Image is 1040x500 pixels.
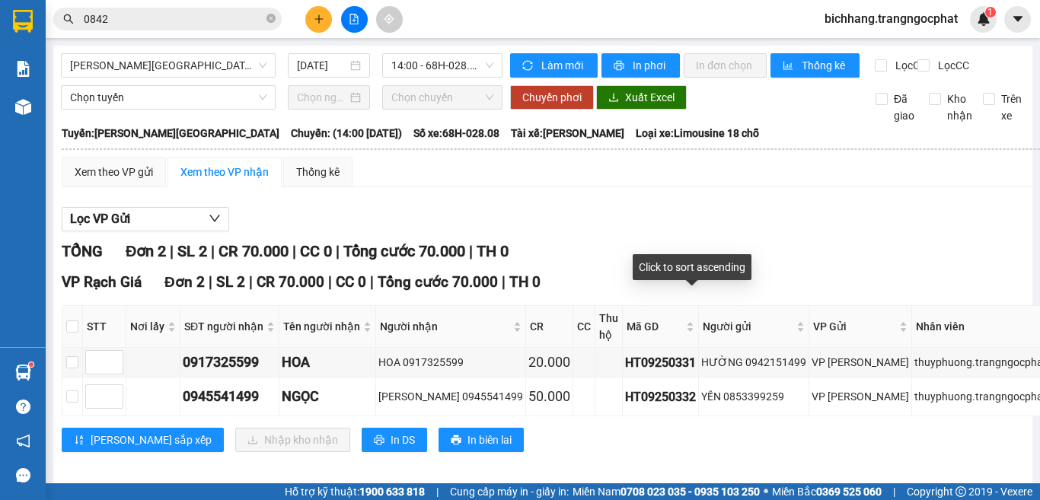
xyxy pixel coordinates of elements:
span: CC 0 [336,273,366,291]
sup: 1 [985,7,996,18]
div: HƯỜNG 0942151499 [701,354,806,371]
span: printer [451,435,461,447]
span: printer [614,60,627,72]
span: 1 [987,7,993,18]
img: solution-icon [15,61,31,77]
span: Xuất Excel [625,89,675,106]
span: Tài xế: [PERSON_NAME] [511,125,624,142]
span: down [209,212,221,225]
input: Tìm tên, số ĐT hoặc mã đơn [84,11,263,27]
span: | [170,242,174,260]
span: search [63,14,74,24]
span: In biên lai [467,432,512,448]
span: Chọn chuyến [391,86,493,109]
div: 0945541499 [183,386,276,407]
span: SL 2 [177,242,207,260]
button: file-add [341,6,368,33]
span: Số xe: 68H-028.08 [413,125,499,142]
span: message [16,468,30,482]
span: 14:00 - 68H-028.08 [391,54,493,77]
div: HOA [282,352,373,373]
span: Miền Nam [573,483,760,500]
div: HT09250332 [625,387,696,406]
div: Thống kê [296,164,340,180]
span: Người gửi [703,318,793,335]
span: Thống kê [802,57,847,74]
button: printerIn phơi [601,53,680,78]
span: | [370,273,374,291]
span: | [328,273,332,291]
span: Nơi lấy [130,318,164,335]
span: Cung cấp máy in - giấy in: [450,483,569,500]
button: sort-ascending[PERSON_NAME] sắp xếp [62,428,224,452]
strong: 1900 633 818 [359,486,425,498]
span: Hỗ trợ kỹ thuật: [285,483,425,500]
span: VP Rạch Giá [62,273,142,291]
span: copyright [955,486,966,497]
th: STT [83,306,126,348]
sup: 1 [29,362,33,367]
th: Thu hộ [595,306,623,348]
div: VP [PERSON_NAME] [812,388,909,405]
span: Chọn tuyến [70,86,266,109]
td: HT09250331 [623,348,699,377]
span: Loại xe: Limousine 18 chỗ [636,125,759,142]
span: TỔNG [62,242,103,260]
button: aim [376,6,403,33]
span: Kho nhận [941,91,978,124]
span: download [608,92,619,104]
span: Hà Tiên - Rạch Giá [70,54,266,77]
span: Miền Bắc [772,483,882,500]
span: | [292,242,296,260]
span: SĐT người nhận [184,318,263,335]
span: TH 0 [477,242,509,260]
span: CR 70.000 [219,242,289,260]
button: In đơn chọn [684,53,767,78]
button: printerIn DS [362,428,427,452]
div: Xem theo VP nhận [180,164,269,180]
td: VP Hà Tiên [809,377,912,416]
td: HOA [279,348,376,377]
img: warehouse-icon [15,99,31,115]
span: Người nhận [380,318,510,335]
span: | [469,242,473,260]
img: icon-new-feature [977,12,991,26]
td: HT09250332 [623,377,699,416]
button: Lọc VP Gửi [62,207,229,231]
span: In phơi [633,57,668,74]
button: downloadXuất Excel [596,85,687,110]
span: Tổng cước 70.000 [378,273,498,291]
span: caret-down [1011,12,1025,26]
img: logo-vxr [13,10,33,33]
span: close-circle [266,14,276,23]
span: Tổng cước 70.000 [343,242,465,260]
span: ⚪️ [764,489,768,495]
div: 20.000 [528,352,570,373]
button: printerIn biên lai [439,428,524,452]
span: Trên xe [995,91,1028,124]
button: caret-down [1004,6,1031,33]
span: Lọc CR [889,57,929,74]
span: | [209,273,212,291]
span: Lọc VP Gửi [70,209,130,228]
input: 13/09/2025 [297,57,347,74]
span: bar-chart [783,60,796,72]
strong: 0708 023 035 - 0935 103 250 [620,486,760,498]
span: Lọc CC [932,57,971,74]
button: downloadNhập kho nhận [235,428,350,452]
span: plus [314,14,324,24]
span: question-circle [16,400,30,414]
td: VP Hà Tiên [809,348,912,377]
span: close-circle [266,12,276,27]
img: warehouse-icon [15,365,31,381]
div: 0917325599 [183,352,276,373]
span: SL 2 [216,273,245,291]
div: Xem theo VP gửi [75,164,153,180]
span: In DS [391,432,415,448]
span: Đơn 2 [164,273,205,291]
div: HOA 0917325599 [378,354,523,371]
span: Mã GD [627,318,683,335]
span: CC 0 [300,242,332,260]
span: printer [374,435,384,447]
span: | [436,483,439,500]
